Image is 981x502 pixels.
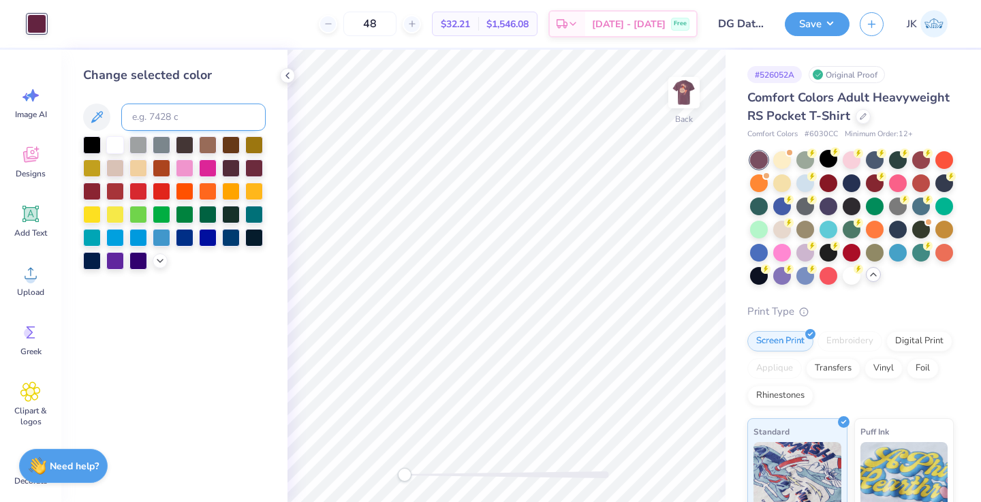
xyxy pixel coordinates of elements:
[817,331,882,351] div: Embroidery
[747,386,813,406] div: Rhinestones
[747,66,802,83] div: # 526052A
[907,358,939,379] div: Foil
[901,10,954,37] a: JK
[486,17,529,31] span: $1,546.08
[343,12,396,36] input: – –
[747,129,798,140] span: Comfort Colors
[83,66,266,84] div: Change selected color
[747,331,813,351] div: Screen Print
[441,17,470,31] span: $32.21
[708,10,775,37] input: Untitled Design
[16,168,46,179] span: Designs
[15,109,47,120] span: Image AI
[592,17,666,31] span: [DATE] - [DATE]
[747,304,954,319] div: Print Type
[20,346,42,357] span: Greek
[121,104,266,131] input: e.g. 7428 c
[806,358,860,379] div: Transfers
[747,358,802,379] div: Applique
[398,468,411,482] div: Accessibility label
[805,129,838,140] span: # 6030CC
[8,405,53,427] span: Clipart & logos
[50,460,99,473] strong: Need help?
[675,113,693,125] div: Back
[17,287,44,298] span: Upload
[747,89,950,124] span: Comfort Colors Adult Heavyweight RS Pocket T-Shirt
[860,424,889,439] span: Puff Ink
[809,66,885,83] div: Original Proof
[886,331,952,351] div: Digital Print
[670,79,698,106] img: Back
[845,129,913,140] span: Minimum Order: 12 +
[865,358,903,379] div: Vinyl
[14,475,47,486] span: Decorate
[907,16,917,32] span: JK
[753,424,790,439] span: Standard
[674,19,687,29] span: Free
[785,12,850,36] button: Save
[14,228,47,238] span: Add Text
[920,10,948,37] img: Joshua Kelley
